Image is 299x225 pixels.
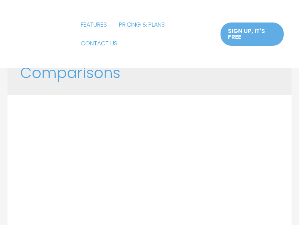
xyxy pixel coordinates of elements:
nav: Site Navigation [75,15,213,53]
a: CONTACT US [75,34,123,53]
a: SIGN UP, IT'S FREE [220,22,284,46]
a: PRICING & PLANS [113,15,171,34]
h1: Comparisons [20,64,279,81]
a: FEATURES [75,15,113,34]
